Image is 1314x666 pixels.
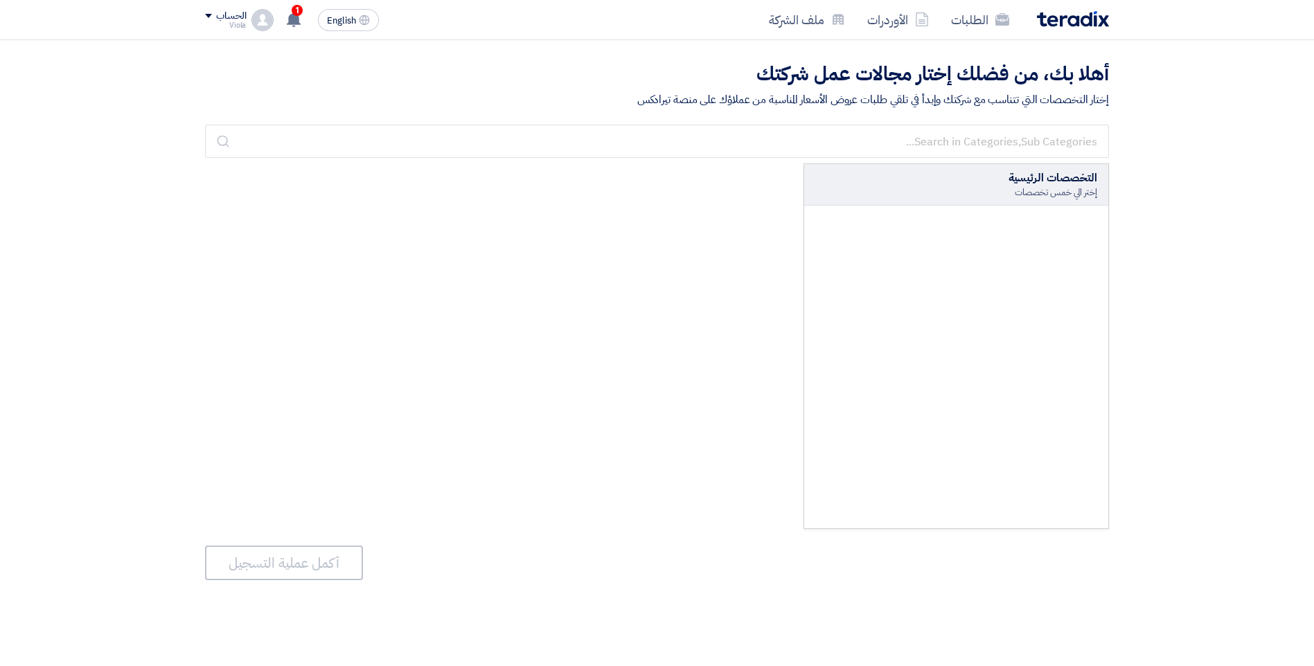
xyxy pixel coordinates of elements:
[205,125,1109,158] input: Search in Categories,Sub Categories...
[318,9,379,31] button: English
[292,5,303,16] span: 1
[758,3,856,36] a: ملف الشركة
[940,3,1020,36] a: الطلبات
[205,21,246,29] div: Viola
[205,546,363,580] button: أكمل عملية التسجيل
[327,16,356,26] span: English
[205,91,1109,108] div: إختار التخصصات التي تتناسب مع شركتك وإبدأ في تلقي طلبات عروض الأسعار المناسبة من عملاؤك على منصة ...
[251,9,274,31] img: profile_test.png
[815,170,1097,186] div: التخصصات الرئيسية
[216,10,246,22] div: الحساب
[815,186,1097,199] div: إختر الي خمس تخصصات
[1037,11,1109,27] img: Teradix logo
[856,3,940,36] a: الأوردرات
[205,61,1109,88] h2: أهلا بك، من فضلك إختار مجالات عمل شركتك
